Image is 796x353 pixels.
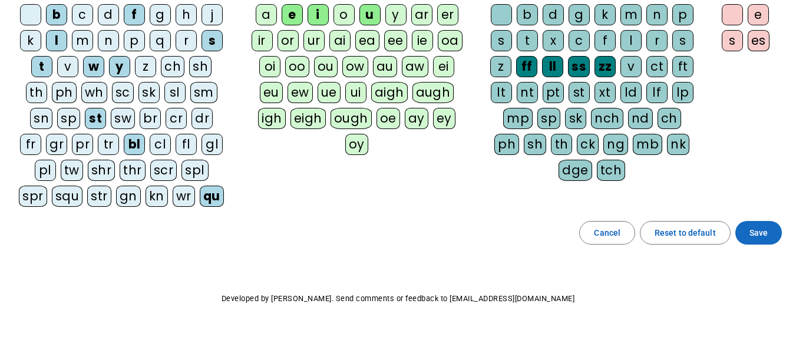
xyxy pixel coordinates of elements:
div: s [722,30,743,51]
div: cl [150,134,171,155]
div: spl [181,160,209,181]
div: lt [491,82,512,103]
div: ow [342,56,368,77]
div: tch [597,160,626,181]
div: fl [176,134,197,155]
div: ft [672,56,693,77]
div: j [202,4,223,25]
div: sl [164,82,186,103]
p: Developed by [PERSON_NAME]. Send comments or feedback to [EMAIL_ADDRESS][DOMAIN_NAME] [9,292,787,306]
div: st [569,82,590,103]
div: ea [355,30,379,51]
div: dr [191,108,213,129]
div: y [109,56,130,77]
div: ir [252,30,273,51]
div: spr [19,186,47,207]
div: shr [88,160,115,181]
div: b [517,4,538,25]
div: nch [591,108,623,129]
div: eigh [290,108,326,129]
div: ct [646,56,668,77]
div: u [359,4,381,25]
div: oe [376,108,400,129]
div: xt [594,82,616,103]
div: p [672,4,693,25]
div: sc [112,82,134,103]
div: o [333,4,355,25]
div: nk [667,134,689,155]
div: ph [494,134,519,155]
div: wh [81,82,107,103]
div: l [46,30,67,51]
div: gr [46,134,67,155]
div: wr [173,186,195,207]
div: ff [516,56,537,77]
div: ph [52,82,77,103]
div: ough [331,108,372,129]
div: oi [259,56,280,77]
div: d [98,4,119,25]
div: t [31,56,52,77]
div: d [543,4,564,25]
div: es [748,30,769,51]
div: nt [517,82,538,103]
div: m [72,30,93,51]
div: sn [30,108,52,129]
div: f [594,30,616,51]
div: s [672,30,693,51]
div: sm [190,82,217,103]
div: or [278,30,299,51]
div: tw [61,160,83,181]
div: r [646,30,668,51]
div: pl [35,160,56,181]
span: Cancel [594,226,620,240]
div: oa [438,30,463,51]
div: z [490,56,511,77]
div: tr [98,134,119,155]
div: th [26,82,47,103]
span: Save [749,226,768,240]
div: b [46,4,67,25]
div: x [543,30,564,51]
div: qu [200,186,224,207]
div: igh [258,108,286,129]
div: ld [620,82,642,103]
div: oy [345,134,368,155]
div: eu [260,82,283,103]
div: mp [503,108,533,129]
div: bl [124,134,145,155]
div: zz [594,56,616,77]
div: thr [120,160,146,181]
div: n [98,30,119,51]
div: v [57,56,78,77]
div: g [569,4,590,25]
div: ew [288,82,313,103]
div: ar [411,4,432,25]
button: Save [735,221,782,245]
div: f [124,4,145,25]
div: ie [412,30,433,51]
div: er [437,4,458,25]
div: cr [166,108,187,129]
div: ei [433,56,454,77]
div: sh [524,134,546,155]
div: sw [111,108,135,129]
div: au [373,56,397,77]
div: n [646,4,668,25]
div: c [72,4,93,25]
div: sk [138,82,160,103]
div: ng [603,134,628,155]
div: pr [72,134,93,155]
button: Cancel [579,221,635,245]
div: ss [568,56,590,77]
div: lf [646,82,668,103]
div: ue [318,82,341,103]
div: ur [303,30,325,51]
div: oo [285,56,309,77]
div: t [517,30,538,51]
div: i [308,4,329,25]
div: k [20,30,41,51]
div: s [491,30,512,51]
div: mb [633,134,662,155]
div: ey [433,108,455,129]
